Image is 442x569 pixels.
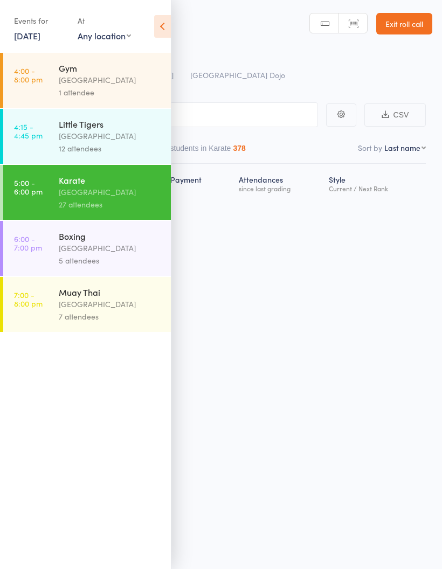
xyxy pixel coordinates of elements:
div: 12 attendees [59,142,162,155]
time: 4:00 - 8:00 pm [14,66,43,84]
div: At [78,12,131,30]
a: 7:00 -8:00 pmMuay Thai[GEOGRAPHIC_DATA]7 attendees [3,277,171,332]
button: Other students in Karate378 [149,138,246,163]
div: Style [324,169,426,197]
div: 1 attendee [59,86,162,99]
div: Gym [59,62,162,74]
button: CSV [364,103,426,127]
div: Next Payment [148,169,234,197]
div: [GEOGRAPHIC_DATA] [59,130,162,142]
div: 5 attendees [59,254,162,267]
a: Exit roll call [376,13,432,34]
div: [GEOGRAPHIC_DATA] [59,74,162,86]
div: 7 attendees [59,310,162,323]
div: [GEOGRAPHIC_DATA] [59,298,162,310]
div: 378 [233,144,245,152]
div: [GEOGRAPHIC_DATA] [59,242,162,254]
a: 4:00 -8:00 pmGym[GEOGRAPHIC_DATA]1 attendee [3,53,171,108]
div: Any location [78,30,131,41]
div: Boxing [59,230,162,242]
div: Little Tigers [59,118,162,130]
a: [DATE] [14,30,40,41]
div: Current / Next Rank [329,185,422,192]
a: 6:00 -7:00 pmBoxing[GEOGRAPHIC_DATA]5 attendees [3,221,171,276]
span: [GEOGRAPHIC_DATA] Dojo [190,70,285,80]
time: 4:15 - 4:45 pm [14,122,43,140]
div: 27 attendees [59,198,162,211]
div: Muay Thai [59,286,162,298]
time: 5:00 - 6:00 pm [14,178,43,196]
div: Last name [384,142,420,153]
a: 4:15 -4:45 pmLittle Tigers[GEOGRAPHIC_DATA]12 attendees [3,109,171,164]
time: 7:00 - 8:00 pm [14,290,43,308]
label: Sort by [358,142,382,153]
div: Atten­dances [234,169,324,197]
time: 6:00 - 7:00 pm [14,234,42,252]
div: Events for [14,12,67,30]
div: Karate [59,174,162,186]
div: [GEOGRAPHIC_DATA] [59,186,162,198]
div: since last grading [239,185,320,192]
a: 5:00 -6:00 pmKarate[GEOGRAPHIC_DATA]27 attendees [3,165,171,220]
